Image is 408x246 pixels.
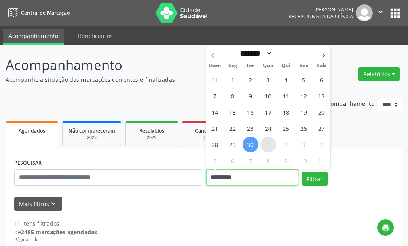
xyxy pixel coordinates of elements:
span: Outubro 1, 2025 [260,137,276,152]
span: Cancelados [195,127,222,134]
span: Resolvidos [139,127,164,134]
span: Outubro 5, 2025 [207,153,223,169]
span: Setembro 7, 2025 [207,88,223,104]
div: 2025 [68,135,115,141]
i: print [381,223,390,232]
span: Setembro 6, 2025 [314,72,330,88]
span: Seg [224,63,241,68]
span: Setembro 3, 2025 [260,72,276,88]
span: Central de Marcação [21,9,70,16]
span: Setembro 27, 2025 [314,120,330,136]
p: Acompanhamento [6,55,283,75]
span: Setembro 28, 2025 [207,137,223,152]
span: Recepcionista da clínica [288,13,353,20]
span: Agendados [19,127,45,134]
span: Qui [277,63,295,68]
span: Setembro 25, 2025 [278,120,294,136]
span: Setembro 23, 2025 [243,120,258,136]
span: Setembro 29, 2025 [225,137,241,152]
strong: 2485 marcações agendadas [21,228,97,236]
button: Filtrar [302,172,328,186]
i:  [376,7,385,16]
a: Acompanhamento [3,29,64,45]
span: Setembro 15, 2025 [225,104,241,120]
img: img [356,4,373,21]
button:  [373,4,388,21]
span: Outubro 8, 2025 [260,153,276,169]
a: Beneficiários [72,29,118,43]
span: Outubro 6, 2025 [225,153,241,169]
span: Setembro 26, 2025 [296,120,312,136]
button: Mais filtroskeyboard_arrow_down [14,197,62,211]
span: Outubro 4, 2025 [314,137,330,152]
span: Setembro 30, 2025 [243,137,258,152]
div: 2025 [131,135,172,141]
span: Setembro 17, 2025 [260,104,276,120]
label: PESQUISAR [14,157,42,169]
div: 11 itens filtrados [14,219,97,228]
span: Setembro 12, 2025 [296,88,312,104]
a: Central de Marcação [6,6,70,19]
span: Não compareceram [68,127,115,134]
p: Ano de acompanhamento [303,98,375,108]
span: Setembro 19, 2025 [296,104,312,120]
span: Ter [241,63,259,68]
span: Sáb [313,63,330,68]
span: Outubro 11, 2025 [314,153,330,169]
div: de [14,228,97,236]
select: Month [237,49,273,58]
span: Setembro 13, 2025 [314,88,330,104]
span: Setembro 24, 2025 [260,120,276,136]
span: Setembro 2, 2025 [243,72,258,88]
span: Setembro 16, 2025 [243,104,258,120]
span: Setembro 21, 2025 [207,120,223,136]
span: Outubro 7, 2025 [243,153,258,169]
span: Outubro 10, 2025 [296,153,312,169]
span: Setembro 4, 2025 [278,72,294,88]
span: Setembro 20, 2025 [314,104,330,120]
div: Página 1 de 1 [14,236,97,243]
span: Qua [259,63,277,68]
span: Setembro 10, 2025 [260,88,276,104]
span: Outubro 9, 2025 [278,153,294,169]
span: Setembro 11, 2025 [278,88,294,104]
p: Acompanhe a situação das marcações correntes e finalizadas [6,75,283,84]
button: Relatórios [358,67,400,81]
button: print [377,219,394,236]
button: apps [388,6,402,20]
span: Sex [295,63,313,68]
span: Setembro 1, 2025 [225,72,241,88]
span: Setembro 5, 2025 [296,72,312,88]
span: Outubro 2, 2025 [278,137,294,152]
div: [PERSON_NAME] [288,6,353,13]
span: Setembro 8, 2025 [225,88,241,104]
input: Year [273,49,299,58]
span: Outubro 3, 2025 [296,137,312,152]
div: 2025 [188,135,228,141]
i: keyboard_arrow_down [49,199,58,208]
span: Setembro 22, 2025 [225,120,241,136]
span: Dom [206,63,224,68]
span: Setembro 18, 2025 [278,104,294,120]
span: Setembro 9, 2025 [243,88,258,104]
span: Agosto 31, 2025 [207,72,223,88]
span: Setembro 14, 2025 [207,104,223,120]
